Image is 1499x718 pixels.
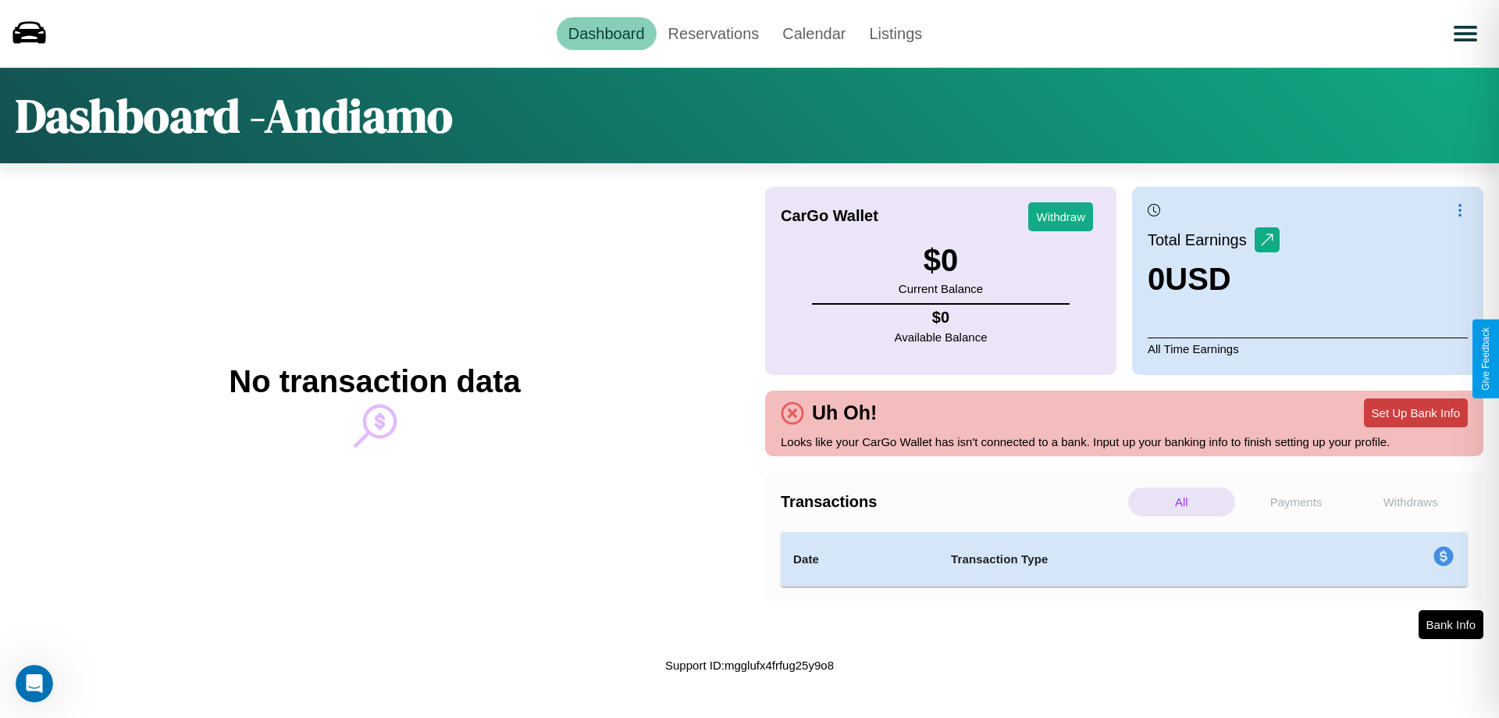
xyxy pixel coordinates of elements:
[1480,327,1491,391] div: Give Feedback
[1364,398,1468,427] button: Set Up Bank Info
[1243,488,1350,516] p: Payments
[665,655,834,676] p: Support ID: mgglufx4frfug25y9o8
[793,550,926,569] h4: Date
[781,493,1124,511] h4: Transactions
[229,364,520,399] h2: No transaction data
[1148,338,1468,359] p: All Time Earnings
[1128,488,1235,516] p: All
[804,402,885,424] h4: Uh Oh!
[1148,262,1280,297] h3: 0 USD
[899,243,983,278] h3: $ 0
[1028,202,1093,231] button: Withdraw
[1444,12,1487,55] button: Open menu
[1148,226,1255,254] p: Total Earnings
[16,84,453,148] h1: Dashboard - Andiamo
[781,207,878,225] h4: CarGo Wallet
[857,17,934,50] a: Listings
[657,17,771,50] a: Reservations
[951,550,1305,569] h4: Transaction Type
[1419,610,1483,639] button: Bank Info
[16,665,53,702] iframe: Intercom live chat
[895,327,988,348] p: Available Balance
[781,532,1468,587] table: simple table
[557,17,657,50] a: Dashboard
[781,431,1468,452] p: Looks like your CarGo Wallet has isn't connected to a bank. Input up your banking info to finish ...
[1357,488,1464,516] p: Withdraws
[899,278,983,299] p: Current Balance
[895,309,988,327] h4: $ 0
[771,17,857,50] a: Calendar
